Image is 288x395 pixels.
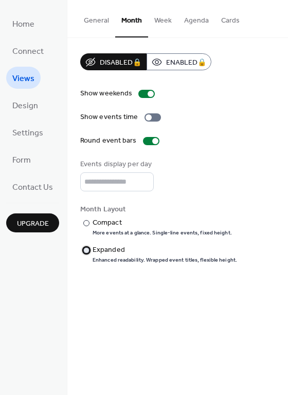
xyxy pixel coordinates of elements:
[6,94,44,116] a: Design
[6,213,59,232] button: Upgrade
[12,125,43,141] span: Settings
[12,180,53,195] span: Contact Us
[93,256,237,264] div: Enhanced readability. Wrapped event titles, flexible height.
[80,112,138,123] div: Show events time
[6,175,59,197] a: Contact Us
[93,218,230,228] div: Compact
[80,88,132,99] div: Show weekends
[6,12,41,34] a: Home
[6,67,41,89] a: Views
[17,219,49,229] span: Upgrade
[6,121,49,143] a: Settings
[12,71,34,87] span: Views
[12,44,44,60] span: Connect
[80,204,273,215] div: Month Layout
[80,159,152,170] div: Events display per day
[93,229,232,236] div: More events at a glance. Single-line events, fixed height.
[12,152,31,168] span: Form
[12,98,38,114] span: Design
[80,135,137,146] div: Round event bars
[6,39,50,62] a: Connect
[6,148,37,170] a: Form
[12,16,34,32] span: Home
[93,245,235,255] div: Expanded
